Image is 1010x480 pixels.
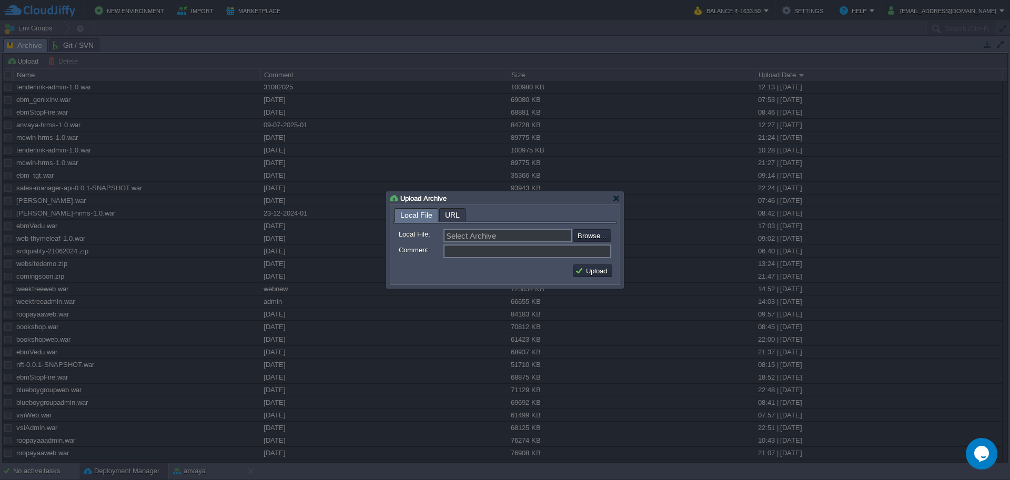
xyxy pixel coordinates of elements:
[399,244,442,256] label: Comment:
[575,266,610,275] button: Upload
[966,438,999,469] iframe: chat widget
[399,229,442,240] label: Local File:
[400,195,447,202] span: Upload Archive
[445,209,460,221] span: URL
[400,209,432,222] span: Local File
